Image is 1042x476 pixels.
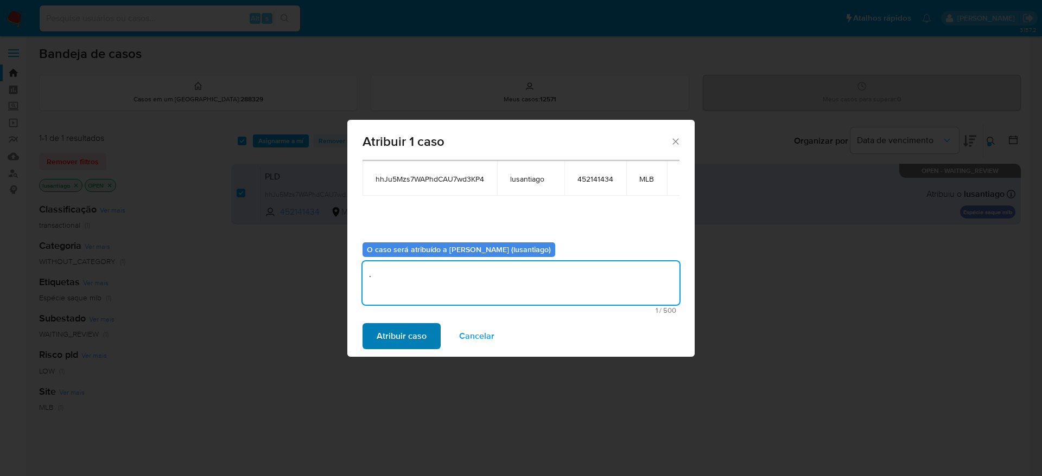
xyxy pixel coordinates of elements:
[363,261,679,305] textarea: .
[670,136,680,146] button: Fechar a janela
[445,323,509,349] button: Cancelar
[347,120,695,357] div: assign-modal
[376,174,484,184] span: hhJu5Mzs7WAPhdCAU7wd3KP4
[639,174,654,184] span: MLB
[577,174,613,184] span: 452141434
[367,244,551,255] b: O caso será atribuído a [PERSON_NAME] (lusantiago)
[366,307,676,314] span: Máximo de 500 caracteres
[363,323,441,349] button: Atribuir caso
[377,324,427,348] span: Atribuir caso
[510,174,551,184] span: lusantiago
[459,324,494,348] span: Cancelar
[363,135,670,148] span: Atribuir 1 caso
